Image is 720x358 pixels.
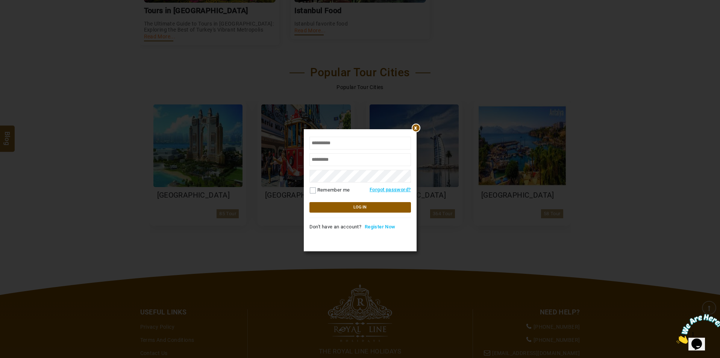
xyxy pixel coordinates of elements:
u: Forgot password? [370,187,411,192]
span: 1 [3,3,6,9]
span: Remember me [310,186,350,194]
b: Register Now [365,224,396,230]
a: LOG IN [309,202,411,213]
img: Chat attention grabber [3,3,50,33]
div: Don't have an account? [309,224,411,231]
iframe: chat widget [673,311,720,347]
a: Register Now [361,224,395,230]
a: Forgot password? [370,186,411,193]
